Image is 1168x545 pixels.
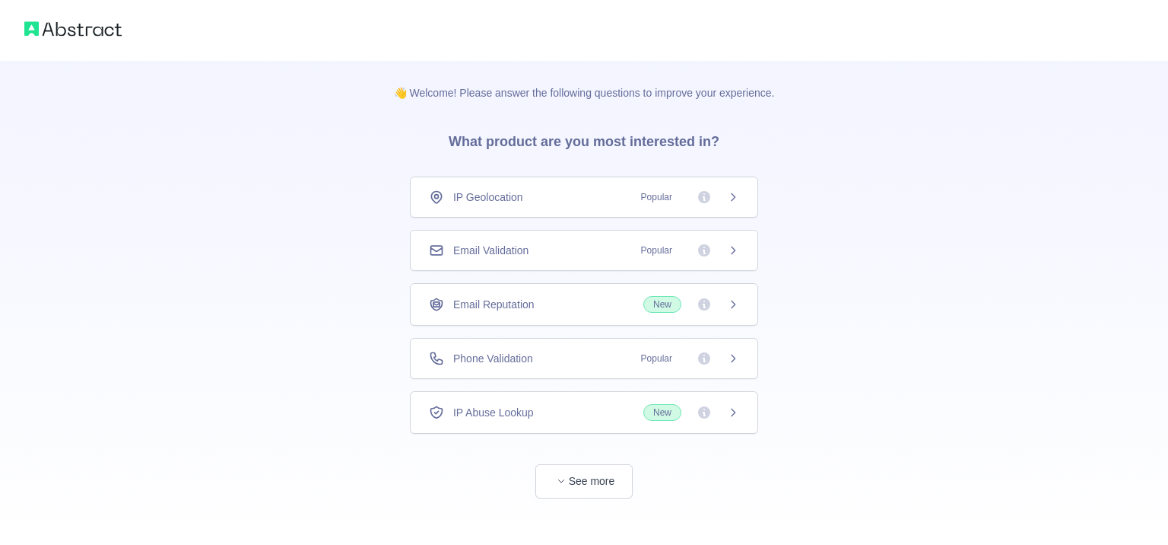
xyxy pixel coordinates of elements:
span: Email Validation [453,243,528,258]
span: IP Geolocation [453,190,523,205]
span: New [643,296,681,313]
img: Abstract logo [24,18,122,40]
span: Email Reputation [453,297,535,312]
span: Phone Validation [453,351,533,366]
span: New [643,404,681,421]
span: Popular [632,190,681,205]
span: Popular [632,243,681,258]
span: Popular [632,351,681,366]
h3: What product are you most interested in? [424,100,744,177]
span: IP Abuse Lookup [453,405,534,420]
button: See more [535,464,633,499]
p: 👋 Welcome! Please answer the following questions to improve your experience. [370,61,799,100]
